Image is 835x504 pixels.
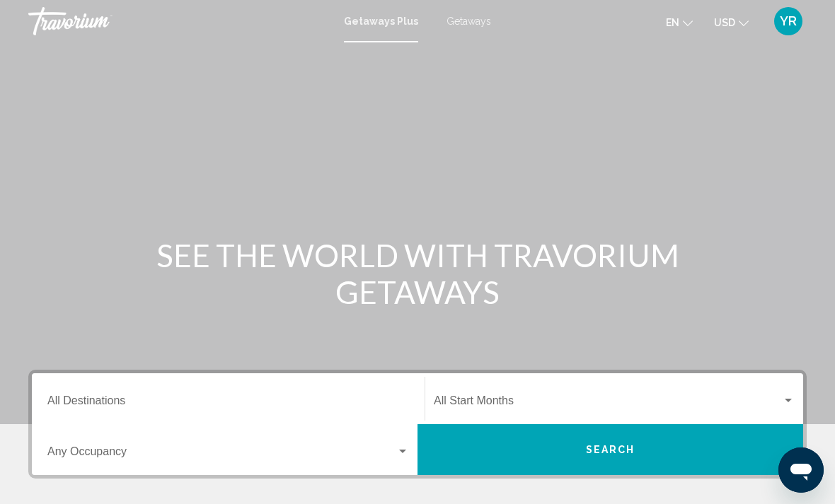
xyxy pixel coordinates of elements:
[780,14,797,28] span: YR
[447,16,491,27] a: Getaways
[152,237,683,310] h1: SEE THE WORLD WITH TRAVORIUM GETAWAYS
[778,447,824,493] iframe: Button to launch messaging window
[770,6,807,36] button: User Menu
[714,12,749,33] button: Change currency
[586,445,635,456] span: Search
[666,17,679,28] span: en
[417,424,803,475] button: Search
[344,16,418,27] a: Getaways Plus
[28,7,330,35] a: Travorium
[714,17,735,28] span: USD
[666,12,693,33] button: Change language
[32,373,803,475] div: Search widget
